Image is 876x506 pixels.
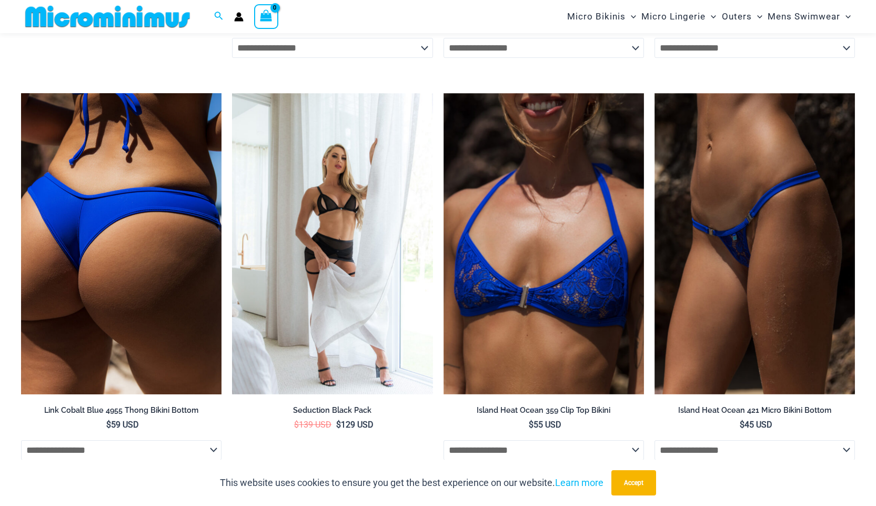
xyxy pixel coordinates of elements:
[529,420,533,430] span: $
[611,470,656,495] button: Accept
[765,3,853,30] a: Mens SwimwearMenu ToggleMenu Toggle
[232,93,432,394] a: Seduction Black 1034 Bra 6034 Bottom 5019 skirt 11Seduction Black 1034 Bra 6034 Bottom 5019 skirt...
[639,3,719,30] a: Micro LingerieMenu ToggleMenu Toggle
[563,2,855,32] nav: Site Navigation
[840,3,851,30] span: Menu Toggle
[234,12,244,22] a: Account icon link
[21,5,194,28] img: MM SHOP LOGO FLAT
[752,3,762,30] span: Menu Toggle
[722,3,752,30] span: Outers
[106,420,139,430] bdi: 59 USD
[21,93,221,394] a: Link Cobalt Blue 4955 Bottom 02Link Cobalt Blue 4955 Bottom 03Link Cobalt Blue 4955 Bottom 03
[214,10,224,23] a: Search icon link
[768,3,840,30] span: Mens Swimwear
[21,405,221,419] a: Link Cobalt Blue 4955 Thong Bikini Bottom
[444,405,644,415] h2: Island Heat Ocean 359 Clip Top Bikini
[294,420,331,430] bdi: 139 USD
[232,93,432,394] img: Seduction Black 1034 Bra 6034 Bottom 5019 skirt 11
[294,420,299,430] span: $
[254,4,278,28] a: View Shopping Cart, empty
[21,93,221,394] img: Link Cobalt Blue 4955 Bottom 03
[655,93,855,394] img: Island Heat Ocean 421 Bottom 01
[626,3,636,30] span: Menu Toggle
[719,3,765,30] a: OutersMenu ToggleMenu Toggle
[444,93,644,394] a: Island Heat Ocean 359 Top 01Island Heat Ocean 359 Top 03Island Heat Ocean 359 Top 03
[220,475,603,491] p: This website uses cookies to ensure you get the best experience on our website.
[232,405,432,419] a: Seduction Black Pack
[740,420,772,430] bdi: 45 USD
[444,93,644,394] img: Island Heat Ocean 359 Top 01
[106,420,111,430] span: $
[336,420,374,430] bdi: 129 USD
[655,93,855,394] a: Island Heat Ocean 421 Bottom 01Island Heat Ocean 421 Bottom 02Island Heat Ocean 421 Bottom 02
[444,405,644,419] a: Island Heat Ocean 359 Clip Top Bikini
[655,405,855,415] h2: Island Heat Ocean 421 Micro Bikini Bottom
[232,405,432,415] h2: Seduction Black Pack
[641,3,706,30] span: Micro Lingerie
[706,3,716,30] span: Menu Toggle
[655,405,855,419] a: Island Heat Ocean 421 Micro Bikini Bottom
[567,3,626,30] span: Micro Bikinis
[21,405,221,415] h2: Link Cobalt Blue 4955 Thong Bikini Bottom
[740,420,744,430] span: $
[555,477,603,488] a: Learn more
[565,3,639,30] a: Micro BikinisMenu ToggleMenu Toggle
[336,420,341,430] span: $
[529,420,561,430] bdi: 55 USD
